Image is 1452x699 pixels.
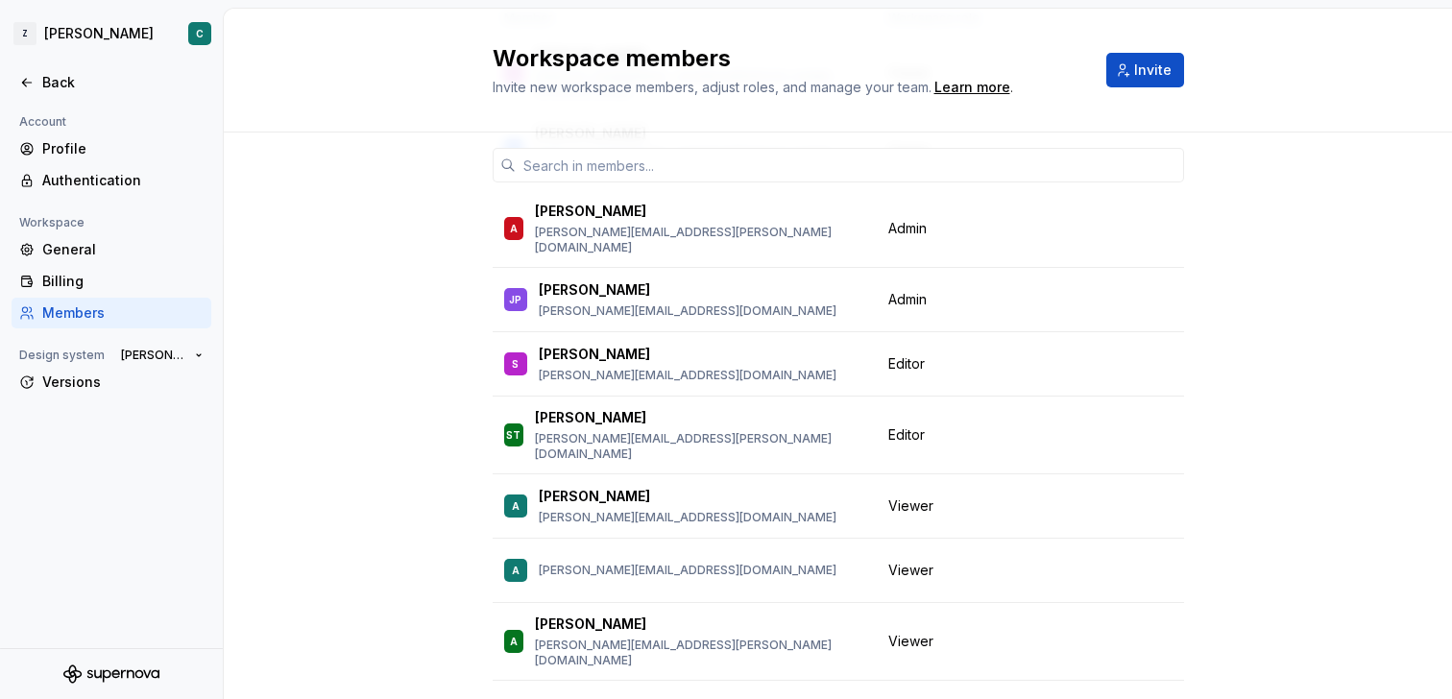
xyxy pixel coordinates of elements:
p: [PERSON_NAME] [539,280,650,300]
p: [PERSON_NAME][EMAIL_ADDRESS][DOMAIN_NAME] [539,368,836,383]
div: Account [12,110,74,133]
p: [PERSON_NAME] [539,487,650,506]
p: [PERSON_NAME][EMAIL_ADDRESS][PERSON_NAME][DOMAIN_NAME] [535,638,865,668]
div: JP [509,290,521,309]
button: Invite [1106,53,1184,87]
p: [PERSON_NAME] [535,202,646,221]
button: Z[PERSON_NAME]C [4,12,219,55]
a: Learn more [934,78,1010,97]
a: Billing [12,266,211,297]
div: Billing [42,272,204,291]
div: A [512,561,520,580]
div: A [512,496,520,516]
svg: Supernova Logo [63,664,159,684]
p: [PERSON_NAME][EMAIL_ADDRESS][DOMAIN_NAME] [539,510,836,525]
p: [PERSON_NAME][EMAIL_ADDRESS][DOMAIN_NAME] [539,563,836,578]
a: Back [12,67,211,98]
span: Admin [888,219,927,238]
p: [PERSON_NAME] [535,615,646,634]
span: Viewer [888,561,933,580]
span: Viewer [888,496,933,516]
span: . [932,81,1013,95]
p: [PERSON_NAME] [539,345,650,364]
div: Versions [42,373,204,392]
div: S [512,354,519,374]
div: Members [42,303,204,323]
p: [PERSON_NAME][EMAIL_ADDRESS][PERSON_NAME][DOMAIN_NAME] [535,225,865,255]
span: Admin [888,290,927,309]
div: C [196,26,204,41]
a: Authentication [12,165,211,196]
div: ST [506,425,520,445]
div: A [510,219,518,238]
p: [PERSON_NAME][EMAIL_ADDRESS][PERSON_NAME][DOMAIN_NAME] [535,431,865,462]
a: Versions [12,367,211,398]
span: Invite [1134,60,1172,80]
span: Editor [888,425,925,445]
a: Members [12,298,211,328]
a: Profile [12,133,211,164]
h2: Workspace members [493,43,1083,74]
div: A [510,632,518,651]
div: [PERSON_NAME] [44,24,154,43]
p: [PERSON_NAME] [535,408,646,427]
span: Editor [888,354,925,374]
p: [PERSON_NAME][EMAIL_ADDRESS][DOMAIN_NAME] [539,303,836,319]
div: Profile [42,139,204,158]
div: General [42,240,204,259]
div: Z [13,22,36,45]
span: Invite new workspace members, adjust roles, and manage your team. [493,79,932,95]
a: General [12,234,211,265]
div: Back [42,73,204,92]
div: Workspace [12,211,92,234]
input: Search in members... [516,148,1184,182]
span: Viewer [888,632,933,651]
div: Authentication [42,171,204,190]
span: [PERSON_NAME] [121,348,187,363]
div: Design system [12,344,112,367]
